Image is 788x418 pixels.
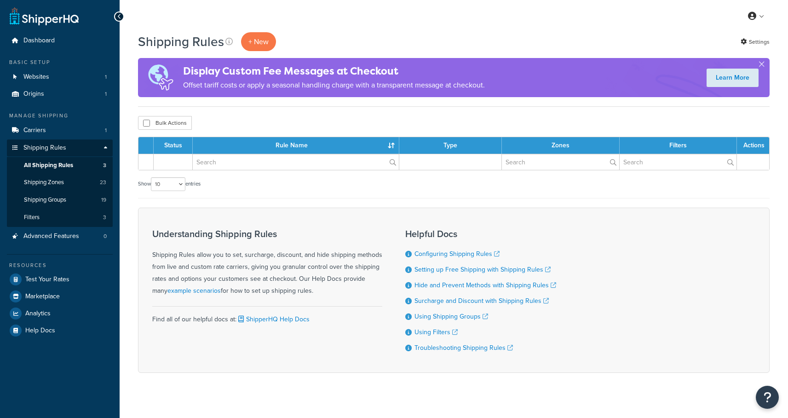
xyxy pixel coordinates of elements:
p: Offset tariff costs or apply a seasonal handling charge with a transparent message at checkout. [183,79,485,92]
button: Bulk Actions [138,116,192,130]
th: Rule Name [193,137,399,154]
a: Settings [741,35,770,48]
th: Zones [502,137,620,154]
span: Marketplace [25,293,60,301]
a: Configuring Shipping Rules [414,249,500,259]
span: 23 [100,179,106,186]
button: Open Resource Center [756,386,779,409]
li: Shipping Zones [7,174,113,191]
li: Origins [7,86,113,103]
h1: Shipping Rules [138,33,224,51]
span: Shipping Rules [23,144,66,152]
a: Shipping Zones 23 [7,174,113,191]
span: Origins [23,90,44,98]
th: Actions [737,137,769,154]
a: All Shipping Rules 3 [7,157,113,174]
th: Type [399,137,501,154]
a: Surcharge and Discount with Shipping Rules [414,296,549,306]
span: Carriers [23,127,46,134]
div: Find all of our helpful docs at: [152,306,382,325]
span: 1 [105,90,107,98]
li: Shipping Rules [7,139,113,227]
select: Showentries [151,177,185,191]
a: Filters 3 [7,209,113,226]
span: Filters [24,214,40,221]
a: Marketplace [7,288,113,305]
li: All Shipping Rules [7,157,113,174]
a: Advanced Features 0 [7,228,113,245]
span: All Shipping Rules [24,162,73,169]
li: Shipping Groups [7,192,113,209]
span: Analytics [25,310,51,318]
a: ShipperHQ Home [10,7,79,25]
a: Using Filters [414,327,458,337]
input: Search [620,154,736,170]
a: Dashboard [7,32,113,49]
a: Shipping Rules [7,139,113,157]
img: duties-banner-06bc72dcb5fe05cb3f9472aba00be2ae8eb53ab6f0d8bb03d382ba314ac3c341.png [138,58,183,97]
a: ShipperHQ Help Docs [236,314,310,324]
a: Shipping Groups 19 [7,192,113,209]
h4: Display Custom Fee Messages at Checkout [183,64,485,79]
span: Help Docs [25,327,55,335]
div: Resources [7,261,113,269]
div: Manage Shipping [7,112,113,120]
a: Analytics [7,305,113,322]
li: Filters [7,209,113,226]
a: Learn More [707,69,759,87]
th: Status [154,137,193,154]
p: + New [241,32,276,51]
h3: Helpful Docs [405,229,556,239]
span: Websites [23,73,49,81]
span: 3 [103,162,106,169]
a: Carriers 1 [7,122,113,139]
li: Carriers [7,122,113,139]
li: Websites [7,69,113,86]
input: Search [502,154,619,170]
a: Setting up Free Shipping with Shipping Rules [414,265,551,274]
a: Websites 1 [7,69,113,86]
a: Using Shipping Groups [414,312,488,321]
a: example scenarios [167,286,221,296]
span: 1 [105,73,107,81]
span: 1 [105,127,107,134]
span: 19 [101,196,106,204]
input: Search [193,154,399,170]
span: Test Your Rates [25,276,69,284]
th: Filters [620,137,737,154]
a: Origins 1 [7,86,113,103]
span: Shipping Zones [24,179,64,186]
span: Dashboard [23,37,55,45]
span: Advanced Features [23,232,79,240]
h3: Understanding Shipping Rules [152,229,382,239]
span: Shipping Groups [24,196,66,204]
label: Show entries [138,177,201,191]
li: Advanced Features [7,228,113,245]
div: Shipping Rules allow you to set, surcharge, discount, and hide shipping methods from live and cus... [152,229,382,297]
a: Troubleshooting Shipping Rules [414,343,513,353]
a: Help Docs [7,322,113,339]
a: Hide and Prevent Methods with Shipping Rules [414,280,556,290]
span: 3 [103,214,106,221]
span: 0 [104,232,107,240]
a: Test Your Rates [7,271,113,288]
div: Basic Setup [7,58,113,66]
